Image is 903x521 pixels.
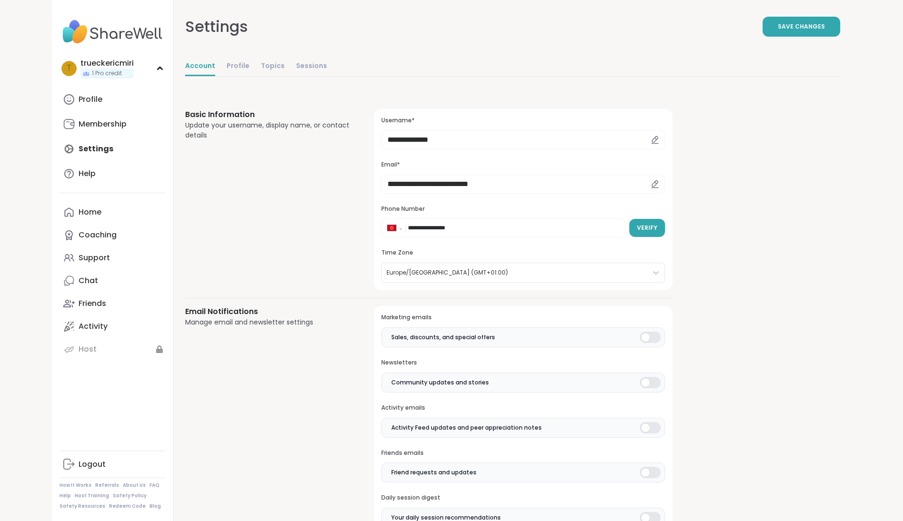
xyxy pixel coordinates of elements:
h3: Phone Number [381,205,665,213]
div: Logout [79,459,106,470]
a: Sessions [296,57,327,76]
div: Home [79,207,101,217]
h3: Marketing emails [381,314,665,322]
div: Activity [79,321,108,332]
div: Membership [79,119,127,129]
a: Activity [60,315,166,338]
div: Chat [79,275,98,286]
div: Update your username, display name, or contact details [185,120,351,140]
h3: Time Zone [381,249,665,257]
a: Topics [261,57,285,76]
div: Manage email and newsletter settings [185,317,351,327]
span: Friend requests and updates [391,468,476,477]
a: Support [60,246,166,269]
span: Save Changes [778,22,825,31]
h3: Daily session digest [381,494,665,502]
a: Profile [227,57,249,76]
div: trueckericmiri [80,58,134,69]
a: Membership [60,113,166,136]
h3: Username* [381,117,665,125]
span: 1 Pro credit [92,69,122,78]
a: Redeem Code [109,503,146,510]
a: Help [60,492,71,499]
a: About Us [123,482,146,489]
a: Safety Resources [60,503,105,510]
div: Support [79,253,110,263]
h3: Basic Information [185,109,351,120]
div: Settings [185,15,248,38]
h3: Activity emails [381,404,665,412]
a: Friends [60,292,166,315]
h3: Email Notifications [185,306,351,317]
span: Community updates and stories [391,378,489,387]
button: Save Changes [763,17,840,37]
a: Coaching [60,224,166,246]
a: Profile [60,88,166,111]
img: ShareWell Nav Logo [60,15,166,49]
button: Verify [629,219,665,237]
span: Sales, discounts, and special offers [391,333,495,342]
div: Coaching [79,230,117,240]
a: Help [60,162,166,185]
div: Help [79,168,96,179]
a: Blog [149,503,161,510]
a: Host [60,338,166,361]
h3: Newsletters [381,359,665,367]
a: Home [60,201,166,224]
a: Host Training [75,492,109,499]
div: Host [79,344,97,354]
a: Logout [60,453,166,476]
span: Verify [637,224,657,232]
span: t [67,62,71,75]
h3: Friends emails [381,449,665,457]
div: Profile [79,94,102,105]
div: Friends [79,298,106,309]
a: FAQ [149,482,159,489]
a: How It Works [60,482,91,489]
a: Account [185,57,215,76]
h3: Email* [381,161,665,169]
a: Chat [60,269,166,292]
a: Referrals [95,482,119,489]
span: Activity Feed updates and peer appreciation notes [391,423,542,432]
a: Safety Policy [113,492,147,499]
